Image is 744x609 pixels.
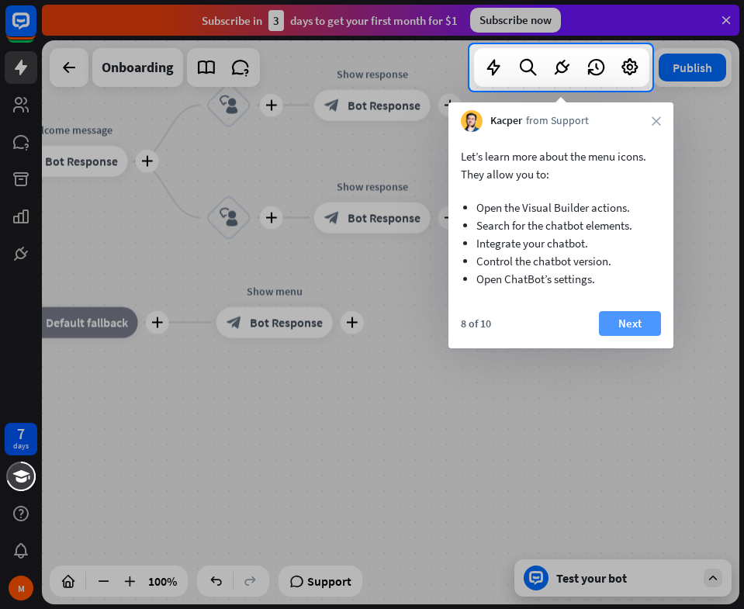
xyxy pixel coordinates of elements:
button: Next [599,311,661,336]
li: Control the chatbot version. [476,252,645,270]
span: from Support [526,113,589,129]
li: Open the Visual Builder actions. [476,199,645,216]
span: Kacper [490,113,522,129]
i: close [652,116,661,126]
li: Search for the chatbot elements. [476,216,645,234]
li: Open ChatBot’s settings. [476,270,645,288]
button: Open LiveChat chat widget [12,6,59,53]
li: Integrate your chatbot. [476,234,645,252]
p: Let’s learn more about the menu icons. They allow you to: [461,147,661,183]
div: 8 of 10 [461,317,491,330]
